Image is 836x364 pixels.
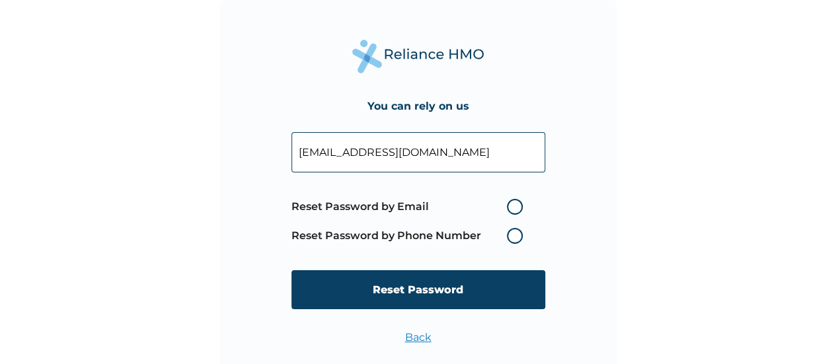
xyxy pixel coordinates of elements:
a: Back [405,331,432,344]
input: Your Enrollee ID or Email Address [291,132,545,172]
h4: You can rely on us [367,100,469,112]
label: Reset Password by Phone Number [291,228,529,244]
img: Reliance Health's Logo [352,40,484,73]
input: Reset Password [291,270,545,309]
span: Password reset method [291,192,529,250]
label: Reset Password by Email [291,199,529,215]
